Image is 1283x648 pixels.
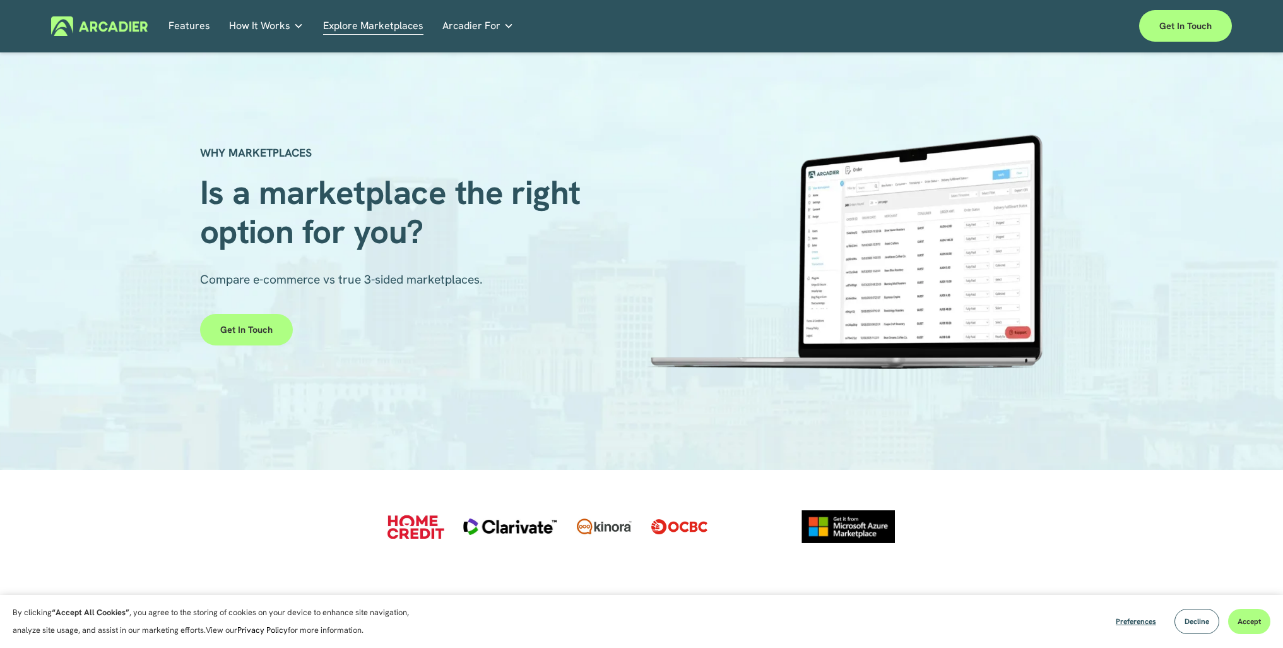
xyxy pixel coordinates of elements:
[200,145,312,160] strong: WHY MARKETPLACES
[1139,10,1232,42] a: Get in touch
[1238,616,1261,627] span: Accept
[1185,616,1209,627] span: Decline
[229,16,304,36] a: folder dropdown
[200,314,293,345] a: Get in touch
[1106,609,1166,634] button: Preferences
[229,17,290,35] span: How It Works
[51,16,148,36] img: Arcadier
[1228,609,1270,634] button: Accept
[323,16,423,36] a: Explore Marketplaces
[200,272,483,287] span: Compare e-commerce vs true 3-sided marketplaces.
[52,607,129,618] strong: “Accept All Cookies”
[169,16,210,36] a: Features
[237,625,288,635] a: Privacy Policy
[200,171,589,253] span: Is a marketplace the right option for you?
[1116,616,1156,627] span: Preferences
[13,604,423,639] p: By clicking , you agree to the storing of cookies on your device to enhance site navigation, anal...
[442,16,514,36] a: folder dropdown
[1174,609,1219,634] button: Decline
[442,17,500,35] span: Arcadier For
